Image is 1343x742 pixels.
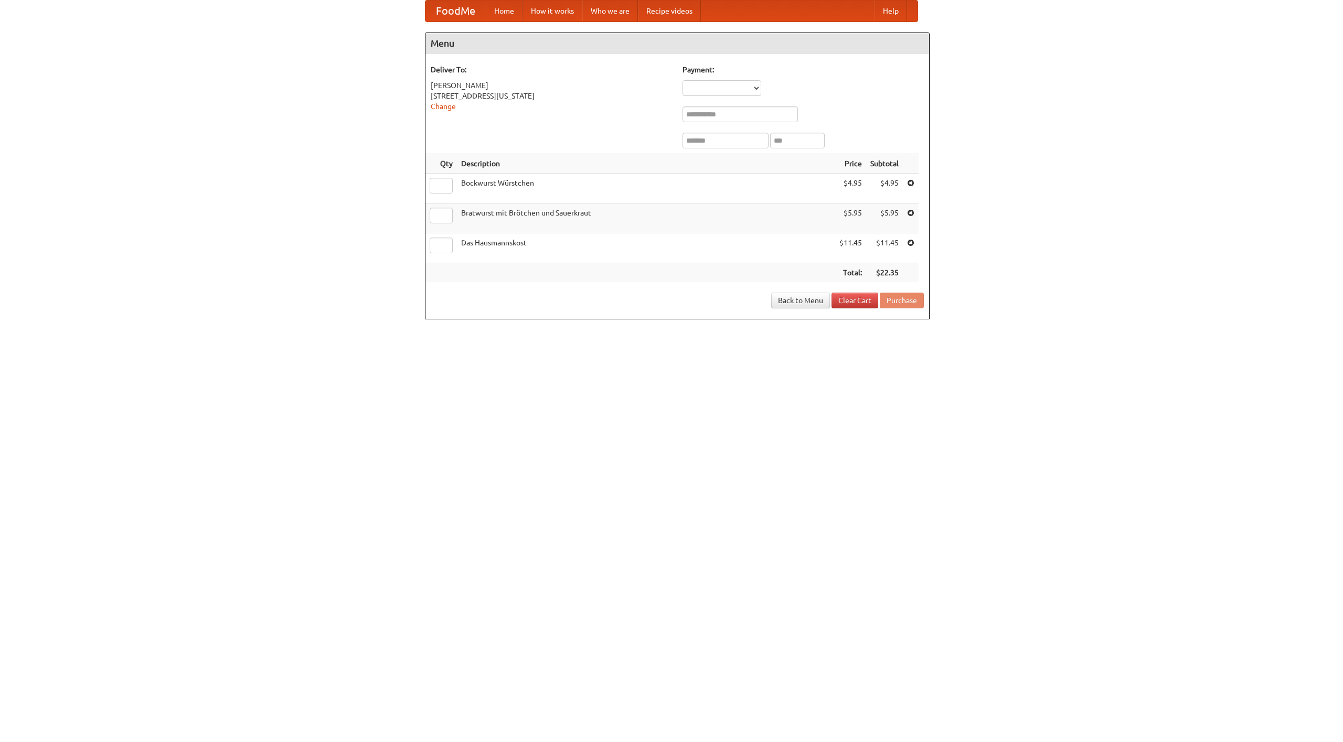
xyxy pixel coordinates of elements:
[638,1,701,21] a: Recipe videos
[457,174,835,203] td: Bockwurst Würstchen
[486,1,523,21] a: Home
[880,293,924,308] button: Purchase
[457,233,835,263] td: Das Hausmannskost
[832,293,878,308] a: Clear Cart
[866,203,903,233] td: $5.95
[431,64,672,75] h5: Deliver To:
[425,1,486,21] a: FoodMe
[771,293,830,308] a: Back to Menu
[835,263,866,283] th: Total:
[457,203,835,233] td: Bratwurst mit Brötchen und Sauerkraut
[431,80,672,91] div: [PERSON_NAME]
[431,102,456,111] a: Change
[457,154,835,174] th: Description
[866,233,903,263] td: $11.45
[683,64,924,75] h5: Payment:
[835,233,866,263] td: $11.45
[582,1,638,21] a: Who we are
[835,154,866,174] th: Price
[875,1,907,21] a: Help
[835,174,866,203] td: $4.95
[866,263,903,283] th: $22.35
[866,154,903,174] th: Subtotal
[431,91,672,101] div: [STREET_ADDRESS][US_STATE]
[866,174,903,203] td: $4.95
[835,203,866,233] td: $5.95
[425,33,929,54] h4: Menu
[425,154,457,174] th: Qty
[523,1,582,21] a: How it works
